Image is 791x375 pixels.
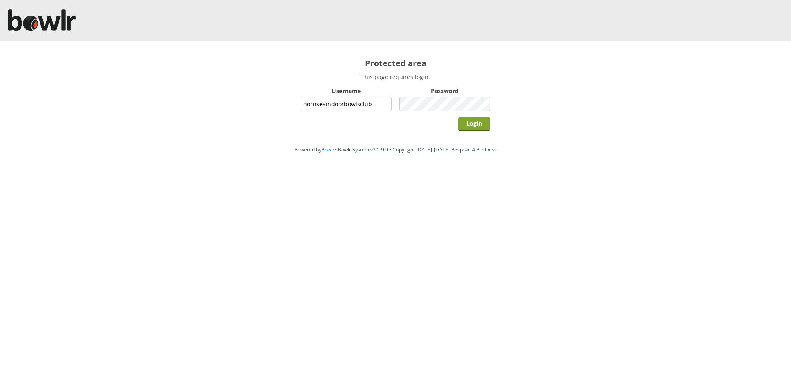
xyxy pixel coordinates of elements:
label: Password [399,87,490,95]
p: This page requires login. [301,73,490,81]
input: Login [458,117,490,131]
span: Powered by • Bowlr System v3.5.9.9 • Copyright [DATE]-[DATE] Bespoke 4 Business [295,146,497,153]
h2: Protected area [301,58,490,69]
label: Username [301,87,392,95]
a: Bowlr [321,146,335,153]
